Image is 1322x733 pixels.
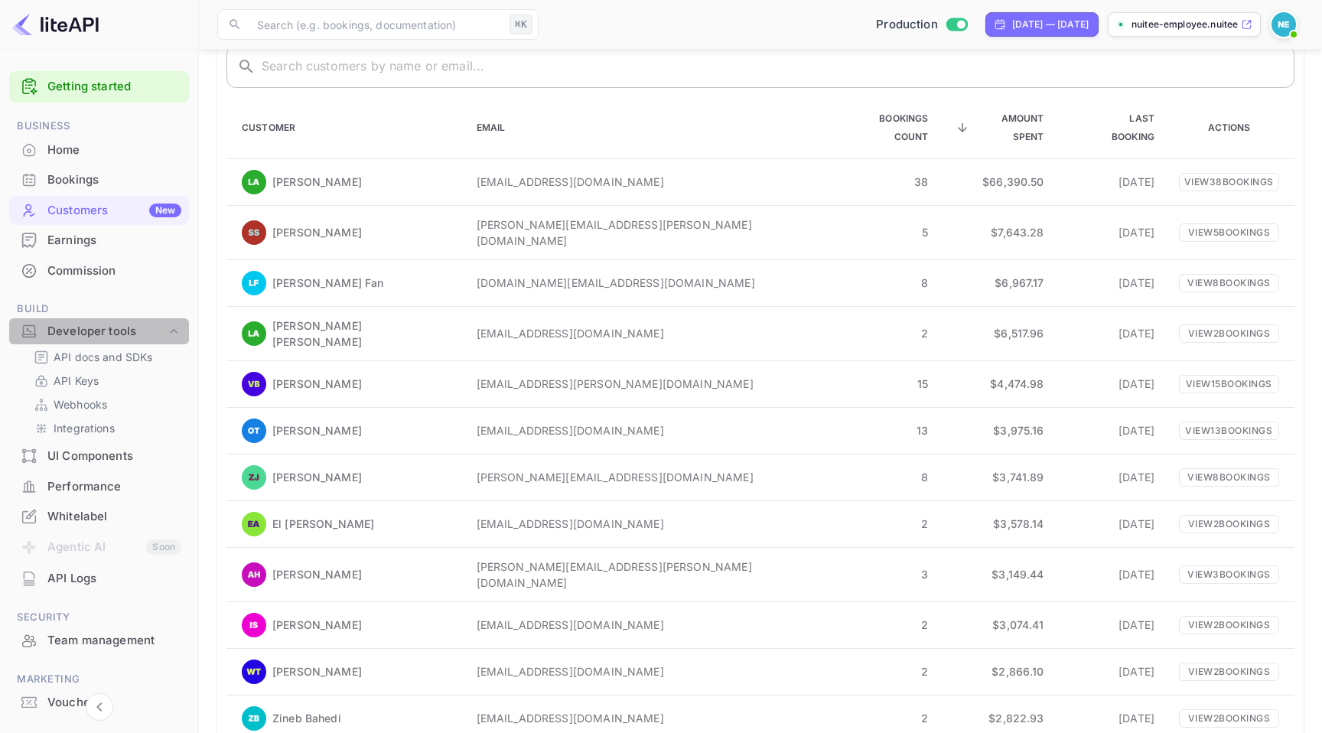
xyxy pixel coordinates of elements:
[149,204,181,217] div: New
[9,441,189,471] div: UI Components
[28,370,183,392] div: API Keys
[828,325,928,341] p: 2
[242,419,266,443] img: Oussama Tali
[952,275,1044,291] p: $6,967.17
[9,626,189,656] div: Team management
[1069,325,1154,341] p: [DATE]
[9,564,189,594] div: API Logs
[9,135,189,164] a: Home
[477,376,804,392] p: [EMAIL_ADDRESS][PERSON_NAME][DOMAIN_NAME]
[47,232,181,249] div: Earnings
[1179,709,1279,728] p: View 2 booking s
[1179,663,1279,681] p: View 2 booking s
[1179,422,1279,440] p: View 13 booking s
[242,613,266,637] img: Issam Zaim Sassi
[9,688,189,716] a: Vouchers
[9,226,189,256] div: Earnings
[1179,375,1279,393] p: View 15 booking s
[1179,515,1279,533] p: View 2 booking s
[828,516,928,532] p: 2
[54,373,99,389] p: API Keys
[1069,422,1154,438] p: [DATE]
[1179,173,1279,191] p: View 38 booking s
[34,420,177,436] a: Integrations
[242,119,315,137] span: Customer
[1069,469,1154,485] p: [DATE]
[9,226,189,254] a: Earnings
[272,566,362,582] p: [PERSON_NAME]
[1179,616,1279,634] p: View 2 booking s
[272,224,362,240] p: [PERSON_NAME]
[242,170,266,194] img: Leyla Allahverdiyeva
[242,372,266,396] img: Vlatka Babic
[47,632,181,650] div: Team management
[952,469,1044,485] p: $3,741.89
[477,516,804,532] p: [EMAIL_ADDRESS][DOMAIN_NAME]
[47,78,181,96] a: Getting started
[828,174,928,190] p: 38
[54,420,115,436] p: Integrations
[1167,97,1294,159] th: Actions
[828,617,928,633] p: 2
[828,469,928,485] p: 8
[9,502,189,530] a: Whitelabel
[34,396,177,412] a: Webhooks
[9,671,189,688] span: Marketing
[272,617,362,633] p: [PERSON_NAME]
[272,422,362,438] p: [PERSON_NAME]
[1069,566,1154,582] p: [DATE]
[477,217,804,249] p: [PERSON_NAME][EMAIL_ADDRESS][PERSON_NAME][DOMAIN_NAME]
[510,15,532,34] div: ⌘K
[262,45,1294,88] input: Search customers by name or email...
[47,262,181,280] div: Commission
[952,174,1044,190] p: $66,390.50
[1179,565,1279,584] p: View 3 booking s
[242,512,266,536] img: El Mehdi Ahidi
[47,142,181,159] div: Home
[9,135,189,165] div: Home
[477,174,804,190] p: [EMAIL_ADDRESS][DOMAIN_NAME]
[828,566,928,582] p: 3
[1069,710,1154,726] p: [DATE]
[1179,324,1279,343] p: View 2 booking s
[477,710,804,726] p: [EMAIL_ADDRESS][DOMAIN_NAME]
[477,617,804,633] p: [EMAIL_ADDRESS][DOMAIN_NAME]
[828,109,928,146] span: Bookings Count
[9,626,189,654] a: Team management
[9,118,189,135] span: Business
[477,275,804,291] p: [DOMAIN_NAME][EMAIL_ADDRESS][DOMAIN_NAME]
[34,373,177,389] a: API Keys
[242,660,266,684] img: Wade Takeguchi
[477,469,804,485] p: [PERSON_NAME][EMAIL_ADDRESS][DOMAIN_NAME]
[1069,174,1154,190] p: [DATE]
[9,165,189,194] a: Bookings
[242,562,266,587] img: Andrew Handcock
[272,663,362,679] p: [PERSON_NAME]
[9,256,189,286] div: Commission
[9,502,189,532] div: Whitelabel
[828,663,928,679] p: 2
[242,271,266,295] img: Leesa Fan
[1069,109,1154,146] span: Last Booking
[28,346,183,368] div: API docs and SDKs
[828,275,928,291] p: 8
[9,564,189,592] a: API Logs
[9,441,189,470] a: UI Components
[9,196,189,224] a: CustomersNew
[9,472,189,500] a: Performance
[952,422,1044,438] p: $3,975.16
[477,325,804,341] p: [EMAIL_ADDRESS][DOMAIN_NAME]
[1069,663,1154,679] p: [DATE]
[828,224,928,240] p: 5
[9,609,189,626] span: Security
[828,376,928,392] p: 15
[9,165,189,195] div: Bookings
[272,174,362,190] p: [PERSON_NAME]
[272,318,452,350] p: [PERSON_NAME] [PERSON_NAME]
[47,202,181,220] div: Customers
[272,516,374,532] p: El [PERSON_NAME]
[9,472,189,502] div: Performance
[952,109,1044,146] span: Amount Spent
[1069,617,1154,633] p: [DATE]
[54,396,107,412] p: Webhooks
